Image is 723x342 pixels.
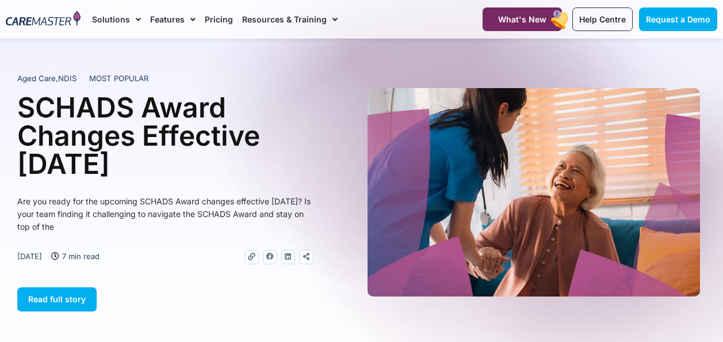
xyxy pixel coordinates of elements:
a: Read full story [17,287,97,311]
span: NDIS [58,74,76,83]
span: Read full story [28,294,86,304]
span: 7 min read [59,250,100,263]
span: , [17,74,76,83]
time: [DATE] [17,252,42,261]
span: Request a Demo [646,14,710,24]
span: What's New [498,14,546,24]
a: Help Centre [572,7,633,31]
span: MOST POPULAR [89,73,149,85]
p: Are you ready for the upcoming SCHADS Award changes effective [DATE]? Is your team finding it cha... [17,195,313,233]
img: CareMaster Logo [6,11,81,28]
h1: SCHADS Award Changes Effective [DATE] [17,93,313,178]
span: Aged Care [17,74,56,83]
a: What's New [483,7,562,31]
span: Help Centre [579,14,626,24]
img: A heartwarming moment where a support worker in a blue uniform, with a stethoscope draped over he... [368,88,701,297]
a: Request a Demo [639,7,717,31]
